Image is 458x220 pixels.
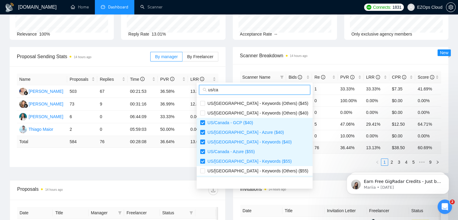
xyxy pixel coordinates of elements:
[67,85,97,98] td: 503
[128,136,158,148] td: 00:28:08
[205,159,292,164] span: US/[GEOGRAPHIC_DATA] - Keywords ($55)
[74,55,91,59] time: 14 hours ago
[392,75,406,80] span: CPR
[312,142,338,153] td: 76
[298,75,302,79] span: info-circle
[19,127,53,131] a: TMThiago Maior
[364,106,390,118] td: 0.00%
[124,207,160,219] th: Freelancer
[280,75,284,79] span: filter
[415,106,441,118] td: 0.00%
[17,207,53,219] th: Date
[71,5,89,10] a: homeHome
[338,83,364,95] td: 33.33%
[97,123,127,136] td: 0
[240,32,272,36] span: Acceptance Rate
[417,159,427,166] span: •••
[415,95,441,106] td: 0.00%
[240,205,282,217] th: Date
[97,111,127,123] td: 0
[446,2,456,12] button: setting
[19,101,63,106] a: NK[PERSON_NAME]
[364,142,390,153] td: 13.13 %
[373,4,391,11] span: Connects:
[415,130,441,142] td: 0.00%
[29,113,63,120] div: [PERSON_NAME]
[188,136,218,148] td: 13.01 %
[389,130,415,142] td: $0.00
[374,159,381,166] button: left
[128,32,149,36] span: Reply Rate
[389,106,415,118] td: $0.00
[290,54,307,58] time: 14 hours ago
[381,159,388,166] li: 1
[430,75,434,79] span: info-circle
[162,209,187,216] span: Status
[205,101,308,106] span: US/[GEOGRAPHIC_DATA] - Keywords (Others) ($45)
[19,126,27,133] img: TM
[427,159,434,166] li: 9
[209,188,218,193] span: download
[188,98,218,111] td: 12.33%
[367,205,409,217] th: Freelancer
[446,5,456,10] a: setting
[205,120,253,125] span: US/Canada - GCP ($40)
[19,88,27,95] img: AJ
[374,159,381,166] li: Previous Page
[89,207,124,219] th: Manager
[108,5,128,10] span: Dashboard
[97,98,127,111] td: 9
[140,5,163,10] a: searchScanner
[389,118,415,130] td: $12.50
[450,200,455,204] span: 2
[67,111,97,123] td: 6
[189,211,193,215] span: filter
[392,4,401,11] span: 1831
[205,130,284,135] span: US/[GEOGRAPHIC_DATA] - Azure ($40)
[158,111,188,123] td: 33.33%
[53,207,88,219] th: Title
[17,32,37,36] span: Relevance
[67,136,97,148] td: 584
[45,188,63,191] time: 14 hours ago
[205,168,308,173] span: US/[GEOGRAPHIC_DATA] - Keywords (Others) ($55)
[351,32,412,36] span: Only exclusive agency members
[240,52,441,59] span: Scanner Breakdown
[29,126,53,133] div: Thiago Maior
[375,160,379,164] span: left
[417,159,427,166] li: Next 5 Pages
[418,75,434,80] span: Score
[200,77,204,81] span: info-circle
[410,159,417,165] a: 5
[388,159,395,166] li: 2
[29,101,63,107] div: [PERSON_NAME]
[279,73,285,82] span: filter
[160,77,174,82] span: PVR
[364,118,390,130] td: 29.41%
[338,106,364,118] td: 0.00%
[366,5,371,10] img: upwork-logo.png
[389,83,415,95] td: $7.35
[396,159,402,165] a: 3
[409,5,413,9] span: user
[170,77,174,81] span: info-circle
[158,123,188,136] td: 50.00%
[282,205,325,217] th: Title
[274,32,277,36] span: --
[415,118,441,130] td: 64.71%
[364,95,390,106] td: 0.00%
[19,114,63,119] a: TA[PERSON_NAME]
[188,111,218,123] td: 0.00%
[440,50,448,55] span: New
[338,142,364,153] td: 36.44 %
[67,123,97,136] td: 2
[140,77,145,81] span: info-circle
[208,185,218,195] button: download
[187,54,213,59] span: By Freelancer
[158,98,188,111] td: 36.99%
[338,95,364,106] td: 100.00%
[17,136,67,148] td: Total
[97,85,127,98] td: 67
